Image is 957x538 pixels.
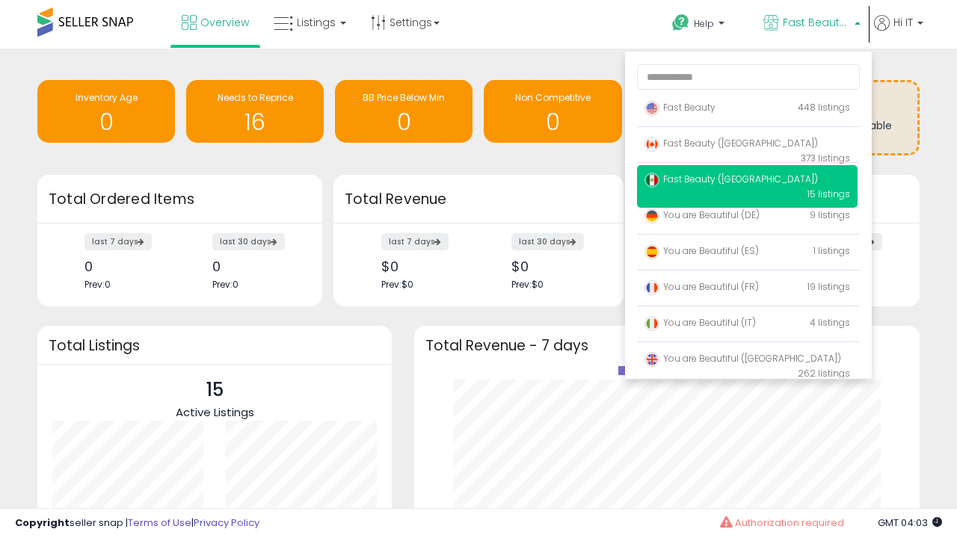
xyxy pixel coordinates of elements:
[511,278,544,291] span: Prev: $0
[783,15,850,30] span: Fast Beauty ([GEOGRAPHIC_DATA])
[176,404,254,420] span: Active Listings
[128,516,191,530] a: Terms of Use
[644,244,659,259] img: spain.png
[515,91,591,104] span: Non Competitive
[381,278,413,291] span: Prev: $0
[15,516,259,531] div: seller snap | |
[644,280,659,295] img: france.png
[893,15,913,30] span: Hi IT
[84,278,111,291] span: Prev: 0
[15,516,70,530] strong: Copyright
[297,15,336,30] span: Listings
[84,259,168,274] div: 0
[644,316,659,331] img: italy.png
[644,316,756,329] span: You are Beautiful (IT)
[878,516,942,530] span: 2025-08-17 04:03 GMT
[176,376,254,404] p: 15
[212,278,239,291] span: Prev: 0
[381,259,467,274] div: $0
[49,340,381,351] h3: Total Listings
[644,101,716,114] span: Fast Beauty
[186,80,324,143] a: Needs to Reprice 16
[342,110,465,134] h1: 0
[644,173,659,188] img: mexico.png
[807,280,850,293] span: 19 listings
[194,516,259,530] a: Privacy Policy
[660,2,750,49] a: Help
[801,152,850,164] span: 373 listings
[484,80,621,143] a: Non Competitive 0
[76,91,138,104] span: Inventory Age
[644,244,759,257] span: You are Beautiful (ES)
[425,340,908,351] h3: Total Revenue - 7 days
[491,110,614,134] h1: 0
[335,80,473,143] a: BB Price Below Min 0
[810,316,850,329] span: 4 listings
[644,137,659,152] img: canada.png
[363,91,445,104] span: BB Price Below Min
[644,352,659,367] img: uk.png
[218,91,293,104] span: Needs to Reprice
[345,189,612,210] h3: Total Revenue
[644,352,841,365] span: You are Beautiful ([GEOGRAPHIC_DATA])
[644,101,659,116] img: usa.png
[644,137,818,149] span: Fast Beauty ([GEOGRAPHIC_DATA])
[644,208,659,223] img: germany.png
[798,367,850,380] span: 262 listings
[212,233,285,250] label: last 30 days
[212,259,296,274] div: 0
[381,233,449,250] label: last 7 days
[194,110,316,134] h1: 16
[671,13,690,32] i: Get Help
[644,280,759,293] span: You are Beautiful (FR)
[798,101,850,114] span: 448 listings
[807,188,850,200] span: 15 listings
[813,244,850,257] span: 1 listings
[511,259,597,274] div: $0
[511,233,584,250] label: last 30 days
[45,110,167,134] h1: 0
[644,173,818,185] span: Fast Beauty ([GEOGRAPHIC_DATA])
[84,233,152,250] label: last 7 days
[37,80,175,143] a: Inventory Age 0
[49,189,311,210] h3: Total Ordered Items
[694,17,714,30] span: Help
[644,208,760,221] span: You are Beautiful (DE)
[810,208,850,221] span: 9 listings
[874,15,923,49] a: Hi IT
[200,15,249,30] span: Overview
